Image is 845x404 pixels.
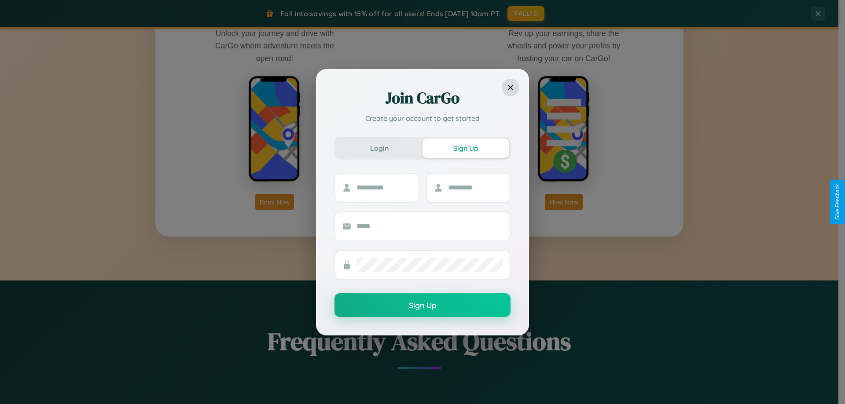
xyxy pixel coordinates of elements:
[334,293,511,317] button: Sign Up
[336,138,422,158] button: Login
[422,138,509,158] button: Sign Up
[834,184,841,220] div: Give Feedback
[334,113,511,124] p: Create your account to get started
[334,87,511,109] h2: Join CarGo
